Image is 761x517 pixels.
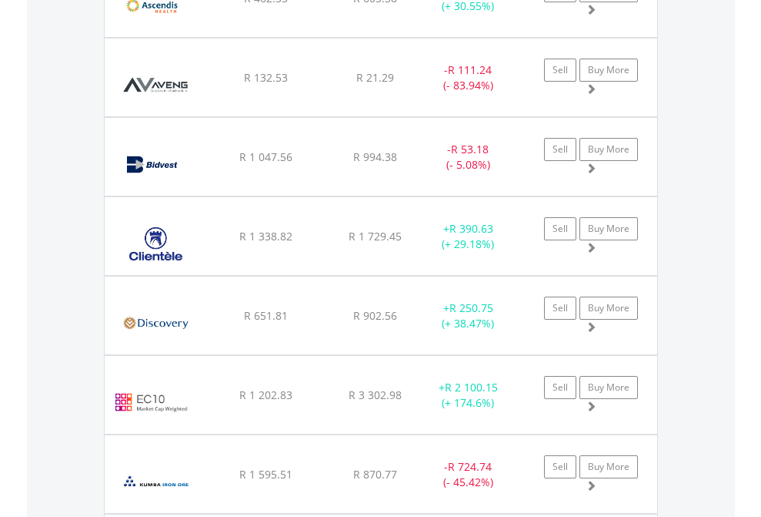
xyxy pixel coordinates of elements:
[420,62,516,93] div: - (- 83.94%)
[579,59,638,82] a: Buy More
[353,149,397,164] span: R 994.38
[353,308,397,323] span: R 902.56
[448,62,492,77] span: R 111.24
[244,308,288,323] span: R 651.81
[239,229,292,243] span: R 1 338.82
[349,388,402,402] span: R 3 302.98
[579,217,638,240] a: Buy More
[239,388,292,402] span: R 1 202.83
[420,380,516,411] div: + (+ 174.6%)
[349,229,402,243] span: R 1 729.45
[544,138,576,161] a: Sell
[448,459,492,474] span: R 724.74
[112,296,199,351] img: EQU.ZA.DSY.png
[579,455,638,478] a: Buy More
[449,221,493,236] span: R 390.63
[544,455,576,478] a: Sell
[112,137,199,192] img: EQU.ZA.BVT.png
[420,459,516,490] div: - (- 45.42%)
[112,375,190,430] img: EC10.EC.EC10.png
[420,221,516,252] div: + (+ 29.18%)
[544,217,576,240] a: Sell
[112,58,199,112] img: EQU.ZA.AEG.png
[420,142,516,173] div: - (- 5.08%)
[239,149,292,164] span: R 1 047.56
[544,59,576,82] a: Sell
[356,70,394,85] span: R 21.29
[451,142,489,156] span: R 53.18
[544,297,576,320] a: Sell
[239,467,292,482] span: R 1 595.51
[420,300,516,331] div: + (+ 38.47%)
[544,376,576,399] a: Sell
[112,217,199,271] img: EQU.ZA.CLI.png
[579,138,638,161] a: Buy More
[244,70,288,85] span: R 132.53
[449,300,493,315] span: R 250.75
[579,297,638,320] a: Buy More
[353,467,397,482] span: R 870.77
[112,455,199,509] img: EQU.ZA.KIO.png
[445,380,498,394] span: R 2 100.15
[579,376,638,399] a: Buy More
